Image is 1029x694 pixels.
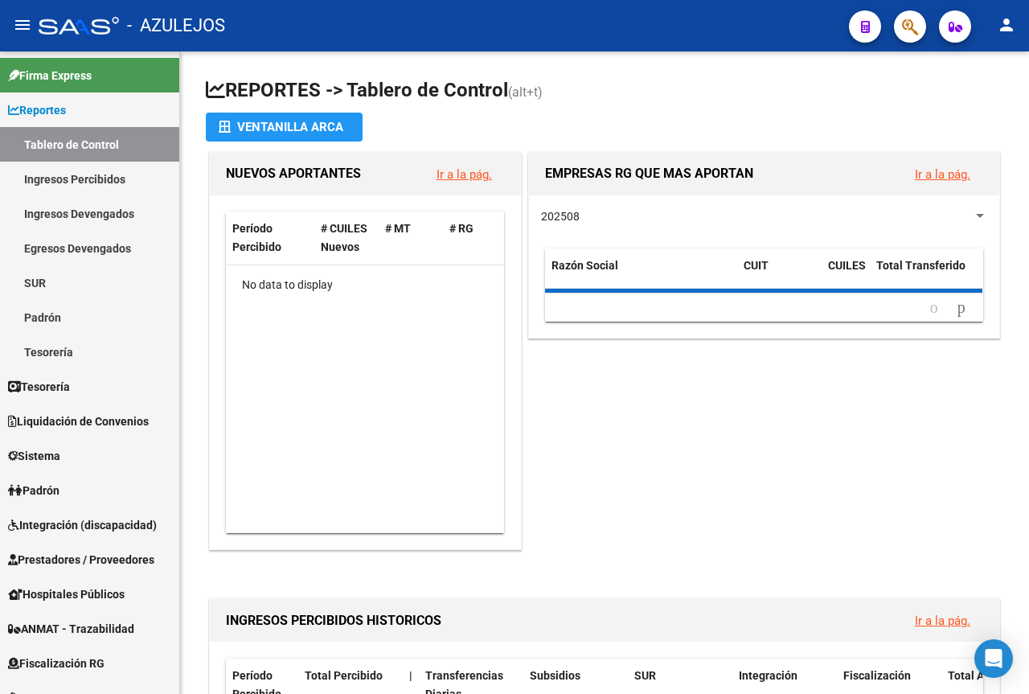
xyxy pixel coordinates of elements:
[226,613,441,628] span: INGRESOS PERCIBIDOS HISTORICOS
[8,67,92,84] span: Firma Express
[974,639,1013,678] div: Open Intercom Messenger
[8,482,59,499] span: Padrón
[8,516,157,534] span: Integración (discapacidad)
[902,159,983,189] button: Ir a la pág.
[530,669,580,682] span: Subsidios
[219,113,350,142] div: Ventanilla ARCA
[8,620,134,638] span: ANMAT - Trazabilidad
[828,259,866,272] span: CUILES
[232,222,281,253] span: Período Percibido
[409,669,412,682] span: |
[226,166,361,181] span: NUEVOS APORTANTES
[424,159,505,189] button: Ir a la pág.
[634,669,656,682] span: SUR
[8,413,149,430] span: Liquidación de Convenios
[923,299,945,317] a: go to previous page
[305,669,383,682] span: Total Percibido
[8,101,66,119] span: Reportes
[8,378,70,396] span: Tesorería
[449,222,474,235] span: # RG
[8,447,60,465] span: Sistema
[321,222,367,253] span: # CUILES Nuevos
[8,585,125,603] span: Hospitales Públicos
[948,669,1008,682] span: Total Anses
[950,299,973,317] a: go to next page
[551,259,618,272] span: Razón Social
[127,8,225,43] span: - AZULEJOS
[545,166,753,181] span: EMPRESAS RG QUE MAS APORTAN
[744,259,769,272] span: CUIT
[443,211,507,265] datatable-header-cell: # RG
[545,248,737,302] datatable-header-cell: Razón Social
[541,210,580,223] span: 202508
[508,84,543,100] span: (alt+t)
[915,614,970,628] a: Ir a la pág.
[8,655,105,672] span: Fiscalización RG
[314,211,379,265] datatable-header-cell: # CUILES Nuevos
[870,248,982,302] datatable-header-cell: Total Transferido
[915,167,970,182] a: Ir a la pág.
[997,15,1016,35] mat-icon: person
[206,77,1003,105] h1: REPORTES -> Tablero de Control
[13,15,32,35] mat-icon: menu
[8,551,154,569] span: Prestadores / Proveedores
[226,211,314,265] datatable-header-cell: Período Percibido
[822,248,870,302] datatable-header-cell: CUILES
[226,265,504,306] div: No data to display
[385,222,411,235] span: # MT
[876,259,965,272] span: Total Transferido
[206,113,363,142] button: Ventanilla ARCA
[379,211,443,265] datatable-header-cell: # MT
[739,669,797,682] span: Integración
[843,669,911,682] span: Fiscalización
[902,606,983,635] button: Ir a la pág.
[437,167,492,182] a: Ir a la pág.
[737,248,822,302] datatable-header-cell: CUIT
